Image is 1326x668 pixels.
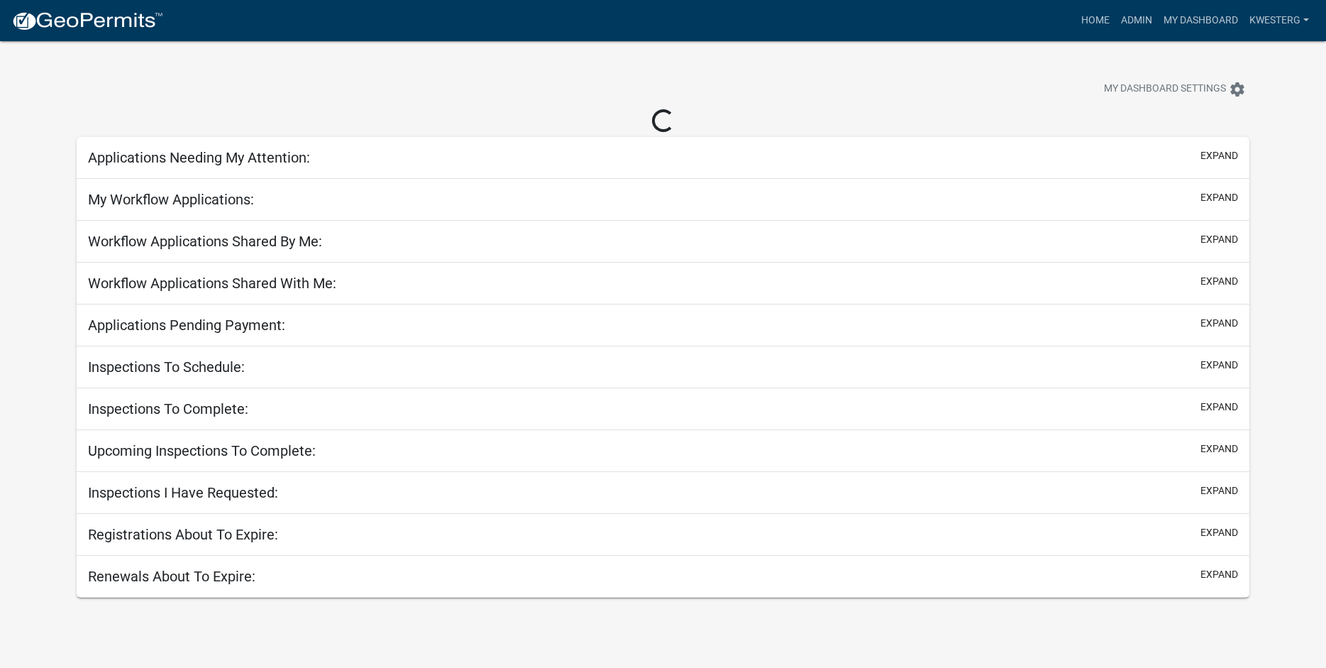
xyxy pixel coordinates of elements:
[1200,274,1238,289] button: expand
[88,317,285,334] h5: Applications Pending Payment:
[1200,525,1238,540] button: expand
[1200,442,1238,456] button: expand
[1200,358,1238,373] button: expand
[1200,148,1238,163] button: expand
[1093,75,1257,103] button: My Dashboard Settingssettings
[1076,7,1115,34] a: Home
[1158,7,1244,34] a: My Dashboard
[88,275,336,292] h5: Workflow Applications Shared With Me:
[1244,7,1315,34] a: kwesterg
[88,400,248,417] h5: Inspections To Complete:
[1200,190,1238,205] button: expand
[88,526,278,543] h5: Registrations About To Expire:
[88,191,254,208] h5: My Workflow Applications:
[1104,81,1226,98] span: My Dashboard Settings
[1200,232,1238,247] button: expand
[1200,316,1238,331] button: expand
[1200,483,1238,498] button: expand
[88,149,310,166] h5: Applications Needing My Attention:
[1200,400,1238,415] button: expand
[88,568,255,585] h5: Renewals About To Expire:
[1200,567,1238,582] button: expand
[88,233,322,250] h5: Workflow Applications Shared By Me:
[1115,7,1158,34] a: Admin
[88,484,278,501] h5: Inspections I Have Requested:
[1229,81,1246,98] i: settings
[88,442,316,459] h5: Upcoming Inspections To Complete:
[88,358,245,376] h5: Inspections To Schedule:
